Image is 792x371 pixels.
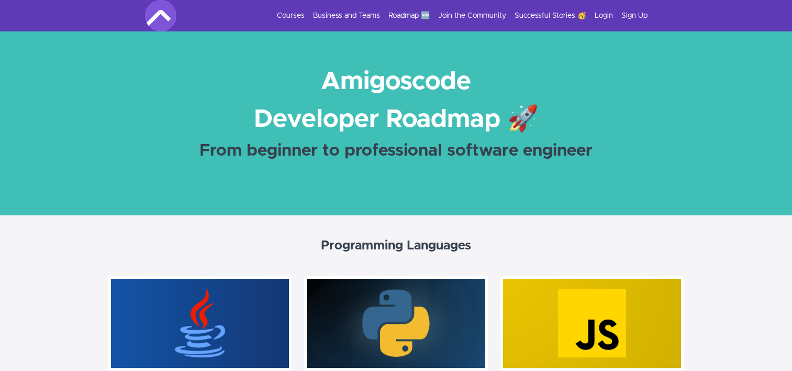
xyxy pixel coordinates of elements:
img: 6CjissJ6SPiMDLzDFPxf_python.png [307,279,485,368]
strong: From beginner to professional software engineer [199,143,593,159]
a: Login [595,10,613,21]
img: NteUOcLPSH6S48umffks_java.png [111,279,289,368]
a: Courses [277,10,305,21]
a: Business and Teams [313,10,380,21]
strong: Programming Languages [321,239,471,252]
strong: Amigoscode [321,69,471,94]
a: Successful Stories 🥳 [515,10,586,21]
a: Join the Community [438,10,506,21]
a: Sign Up [621,10,648,21]
strong: Developer Roadmap 🚀 [254,107,539,132]
img: dARM9lWHSKGAJQimgAyp_javascript.png [503,279,682,368]
a: Roadmap 🆕 [388,10,430,21]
